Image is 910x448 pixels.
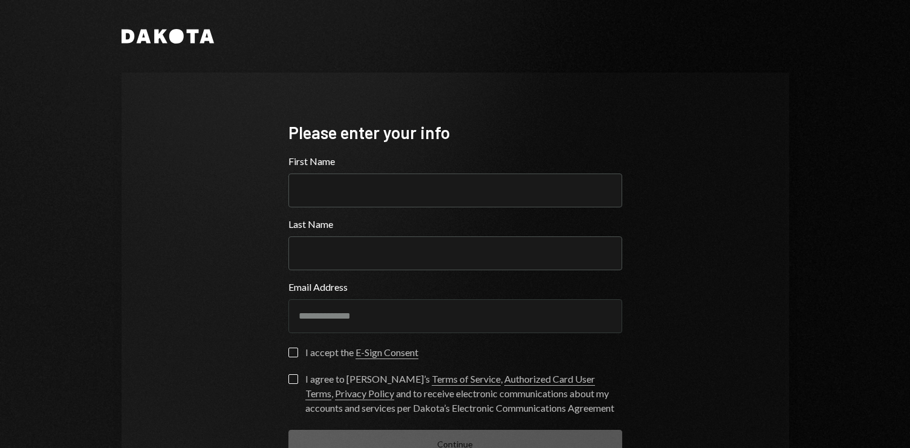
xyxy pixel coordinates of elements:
a: Privacy Policy [335,388,394,400]
a: Authorized Card User Terms [305,373,595,400]
div: Please enter your info [288,121,622,144]
label: Email Address [288,280,622,294]
label: Last Name [288,217,622,232]
a: E-Sign Consent [356,346,418,359]
div: I accept the [305,345,418,360]
a: Terms of Service [432,373,501,386]
button: I accept the E-Sign Consent [288,348,298,357]
label: First Name [288,154,622,169]
div: I agree to [PERSON_NAME]’s , , and to receive electronic communications about my accounts and ser... [305,372,622,415]
button: I agree to [PERSON_NAME]’s Terms of Service, Authorized Card User Terms, Privacy Policy and to re... [288,374,298,384]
